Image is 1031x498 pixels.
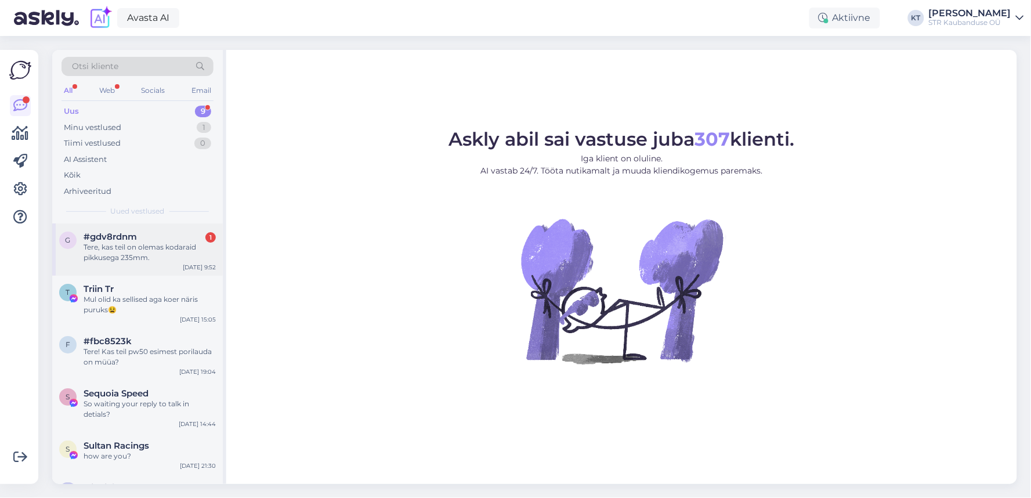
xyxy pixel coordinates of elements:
div: Minu vestlused [64,122,121,133]
span: Otsi kliente [72,60,118,73]
span: Askly abil sai vastuse juba klienti. [449,128,795,150]
div: how are you? [84,451,216,461]
div: Tiimi vestlused [64,138,121,149]
a: Avasta AI [117,8,179,28]
div: [DATE] 9:52 [183,263,216,272]
div: [PERSON_NAME] [929,9,1011,18]
div: Aktiivne [809,8,880,28]
div: 1 [205,232,216,243]
div: 1 [197,122,211,133]
div: AI Assistent [64,154,107,165]
div: Mul olid ka sellised aga koer näris puruks😫 [84,294,216,315]
div: Uus [64,106,79,117]
div: KT [908,10,924,26]
div: Web [97,83,117,98]
div: So waiting your reply to talk in detials? [84,399,216,420]
span: S [66,392,70,401]
span: g [66,236,71,244]
span: Sequoia Speed [84,388,149,399]
img: No Chat active [518,186,726,395]
div: 9 [195,106,211,117]
div: Tere! Kas teil pw50 esimest porilauda on müüa? [84,347,216,367]
div: 0 [194,138,211,149]
div: Email [189,83,214,98]
span: f [66,340,70,349]
span: #f1bfelay [84,482,125,493]
div: [DATE] 19:04 [179,367,216,376]
span: Sultan Racings [84,441,149,451]
div: [DATE] 15:05 [180,315,216,324]
a: [PERSON_NAME]STR Kaubanduse OÜ [929,9,1024,27]
div: Arhiveeritud [64,186,111,197]
b: 307 [695,128,730,150]
div: All [62,83,75,98]
span: #fbc8523k [84,336,132,347]
span: Triin Tr [84,284,114,294]
img: explore-ai [88,6,113,30]
span: T [66,288,70,297]
img: Askly Logo [9,59,31,81]
p: Iga klient on oluline. AI vastab 24/7. Tööta nutikamalt ja muuda kliendikogemus paremaks. [449,153,795,177]
div: [DATE] 14:44 [179,420,216,428]
div: [DATE] 21:30 [180,461,216,470]
div: Socials [139,83,167,98]
div: STR Kaubanduse OÜ [929,18,1011,27]
span: #gdv8rdnm [84,232,137,242]
span: S [66,445,70,453]
span: Uued vestlused [111,206,165,216]
div: Kõik [64,169,81,181]
div: Tere, kas teil on olemas kodaraid pikkusega 235mm. [84,242,216,263]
